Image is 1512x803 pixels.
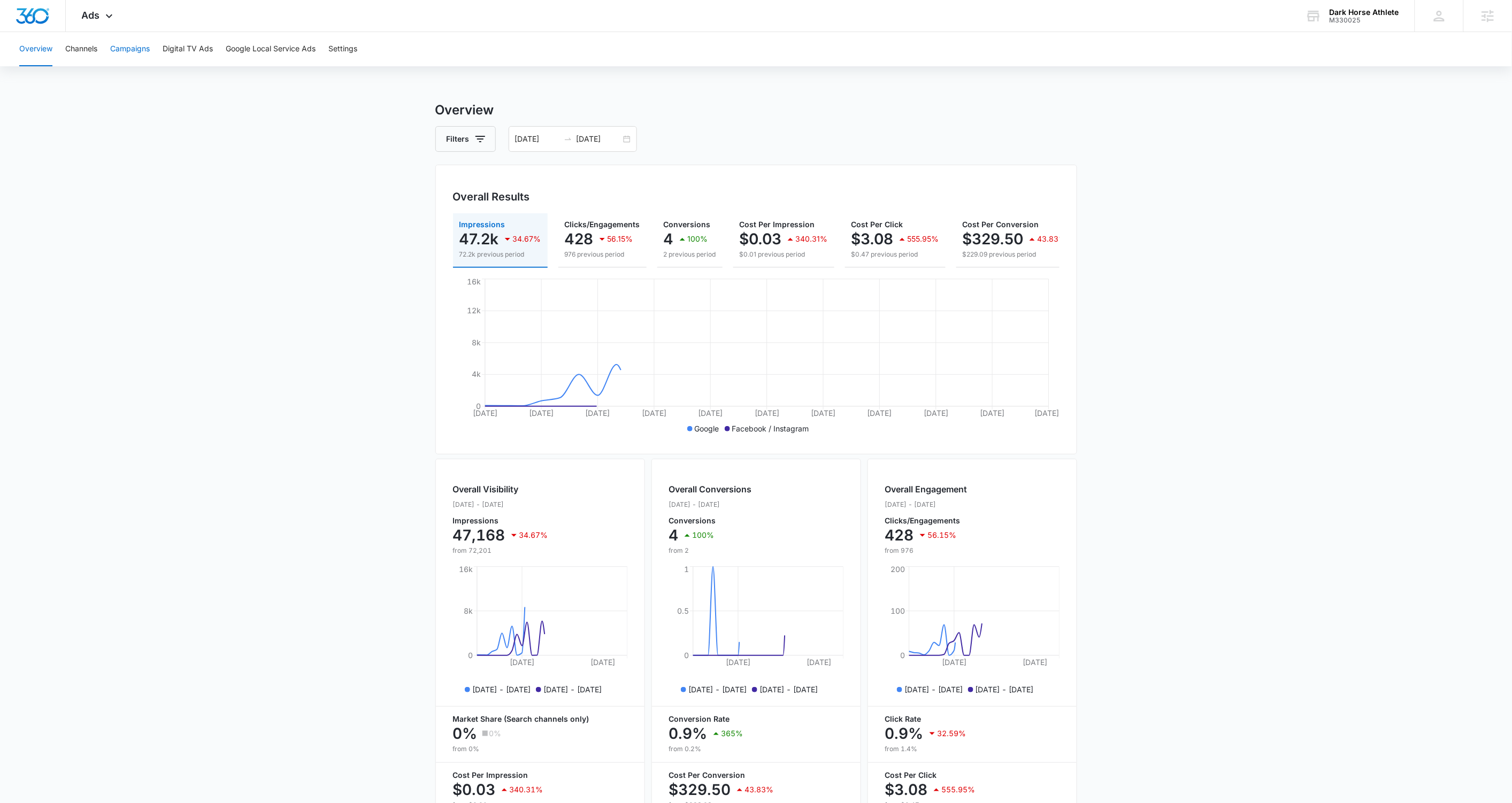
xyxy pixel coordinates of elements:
[565,250,640,259] p: 976 previous period
[740,230,782,248] p: $0.03
[435,126,496,152] button: Filters
[745,786,774,793] p: 43.83%
[885,781,928,798] p: $3.08
[942,786,976,793] p: 555.95%
[885,725,924,742] p: 0.9%
[226,32,316,66] button: Google Local Service Ads
[17,17,26,26] img: logo_orange.svg
[1330,8,1399,17] div: account name
[669,744,843,754] p: from 0.2%
[467,306,481,315] tspan: 12k
[459,220,505,229] span: Impressions
[695,423,719,434] p: Google
[565,230,594,248] p: 428
[459,230,499,248] p: 47.2k
[468,651,473,660] tspan: 0
[740,220,815,229] span: Cost Per Impression
[669,483,752,496] h2: Overall Conversions
[435,101,1077,120] h3: Overview
[118,63,180,70] div: Keywords by Traffic
[459,565,473,574] tspan: 16k
[811,408,835,418] tspan: [DATE]
[759,684,818,695] p: [DATE] - [DATE]
[577,133,621,145] input: End date
[732,423,809,434] p: Facebook / Instagram
[664,250,716,259] p: 2 previous period
[885,715,1060,723] p: Click Rate
[885,517,968,524] p: Clicks/Engagements
[453,725,478,742] p: 0%
[472,338,481,347] tspan: 8k
[565,220,640,229] span: Clicks/Engagements
[513,235,541,243] p: 34.67%
[453,483,548,496] h2: Overall Visibility
[453,781,496,798] p: $0.03
[693,531,715,539] p: 100%
[106,62,115,71] img: tab_keywords_by_traffic_grey.svg
[515,133,559,145] input: Start date
[510,786,543,793] p: 340.31%
[688,684,747,695] p: [DATE] - [DATE]
[328,32,357,66] button: Settings
[908,235,939,243] p: 555.95%
[1330,17,1399,24] div: account id
[453,546,548,555] p: from 72,201
[669,527,679,544] p: 4
[453,527,505,544] p: 47,168
[867,408,892,418] tspan: [DATE]
[851,220,903,229] span: Cost Per Click
[453,771,627,779] p: Cost Per Impression
[472,684,531,695] p: [DATE] - [DATE]
[453,189,530,205] h3: Overall Results
[924,408,948,418] tspan: [DATE]
[669,517,752,524] p: Conversions
[677,606,689,615] tspan: 0.5
[938,730,966,737] p: 32.59%
[726,658,750,667] tspan: [DATE]
[664,220,711,229] span: Conversions
[30,17,52,26] div: v 4.0.25
[65,32,97,66] button: Channels
[942,658,966,667] tspan: [DATE]
[891,565,905,574] tspan: 200
[529,408,554,418] tspan: [DATE]
[642,408,666,418] tspan: [DATE]
[1023,658,1047,667] tspan: [DATE]
[453,517,548,524] p: Impressions
[17,28,26,36] img: website_grey.svg
[900,651,905,660] tspan: 0
[543,684,602,695] p: [DATE] - [DATE]
[564,135,572,143] span: to
[885,546,968,555] p: from 976
[963,250,1066,259] p: $229.09 previous period
[110,32,150,66] button: Campaigns
[885,527,914,544] p: 428
[669,715,843,723] p: Conversion Rate
[669,500,752,509] p: [DATE] - [DATE]
[464,606,473,615] tspan: 8k
[885,744,1060,754] p: from 1.4%
[29,62,37,71] img: tab_domain_overview_orange.svg
[684,565,689,574] tspan: 1
[698,408,723,418] tspan: [DATE]
[885,771,1060,779] p: Cost Per Click
[722,730,743,737] p: 365%
[467,277,481,286] tspan: 16k
[688,235,708,243] p: 100%
[608,235,633,243] p: 56.15%
[796,235,828,243] p: 340.31%
[963,230,1024,248] p: $329.50
[851,230,894,248] p: $3.08
[510,658,534,667] tspan: [DATE]
[807,658,831,667] tspan: [DATE]
[976,684,1034,695] p: [DATE] - [DATE]
[473,408,497,418] tspan: [DATE]
[585,408,610,418] tspan: [DATE]
[904,684,963,695] p: [DATE] - [DATE]
[740,250,828,259] p: $0.01 previous period
[19,32,52,66] button: Overview
[684,651,689,660] tspan: 0
[453,715,627,723] p: Market Share (Search channels only)
[28,28,118,36] div: Domain: [DOMAIN_NAME]
[489,730,502,737] p: 0%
